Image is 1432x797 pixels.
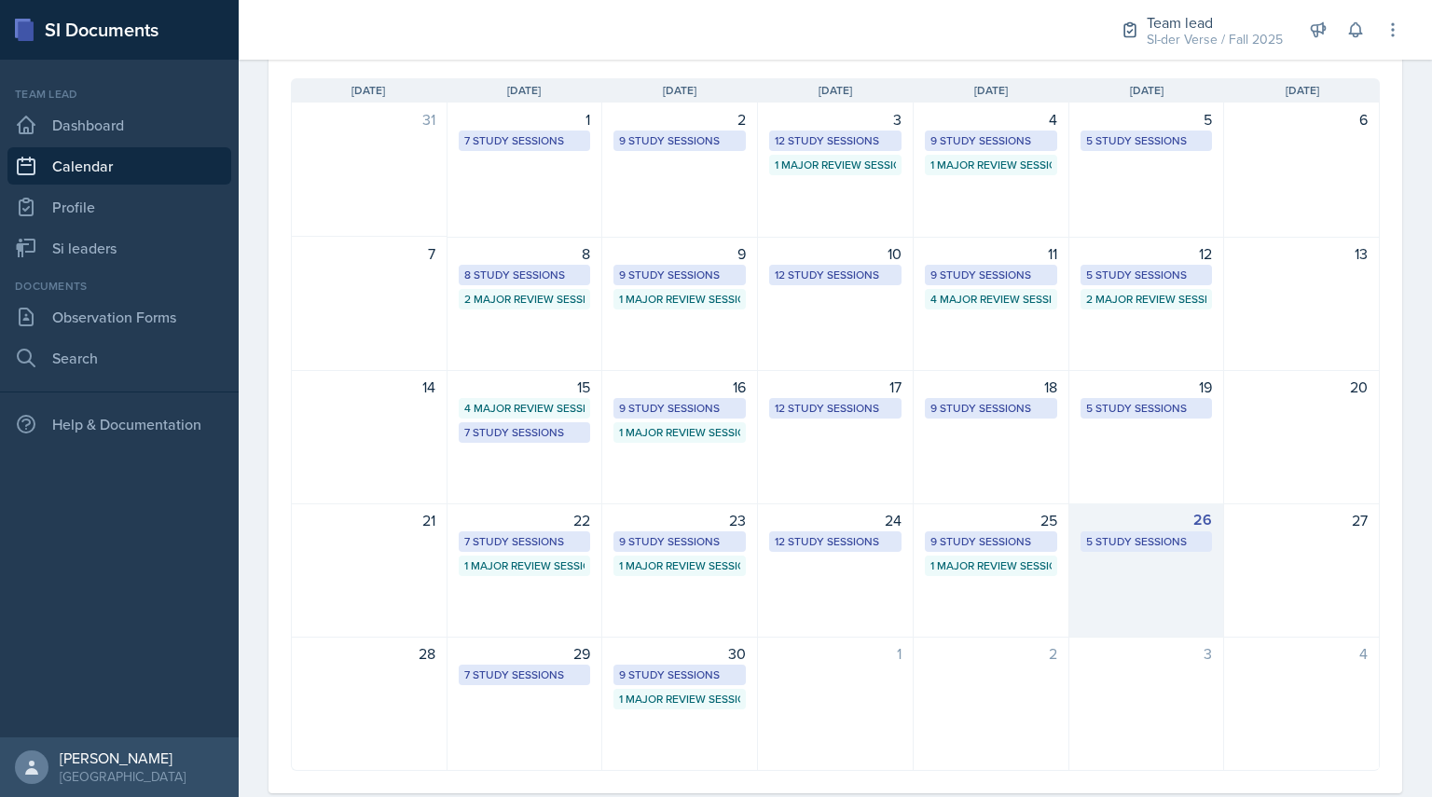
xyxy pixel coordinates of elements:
[930,557,1052,574] div: 1 Major Review Session
[7,278,231,295] div: Documents
[925,108,1057,131] div: 4
[925,242,1057,265] div: 11
[303,376,435,398] div: 14
[775,400,896,417] div: 12 Study Sessions
[619,533,740,550] div: 9 Study Sessions
[60,767,186,786] div: [GEOGRAPHIC_DATA]
[7,86,231,103] div: Team lead
[613,509,746,531] div: 23
[769,242,902,265] div: 10
[769,642,902,665] div: 1
[1235,108,1368,131] div: 6
[613,376,746,398] div: 16
[1081,509,1213,531] div: 26
[619,424,740,441] div: 1 Major Review Session
[507,82,541,99] span: [DATE]
[303,242,435,265] div: 7
[7,298,231,336] a: Observation Forms
[925,642,1057,665] div: 2
[1081,642,1213,665] div: 3
[351,82,385,99] span: [DATE]
[663,82,696,99] span: [DATE]
[7,106,231,144] a: Dashboard
[619,691,740,708] div: 1 Major Review Session
[7,405,231,443] div: Help & Documentation
[1086,132,1207,149] div: 5 Study Sessions
[7,188,231,226] a: Profile
[7,229,231,267] a: Si leaders
[930,132,1052,149] div: 9 Study Sessions
[464,291,585,308] div: 2 Major Review Sessions
[459,509,591,531] div: 22
[925,376,1057,398] div: 18
[930,291,1052,308] div: 4 Major Review Sessions
[613,242,746,265] div: 9
[1081,242,1213,265] div: 12
[1147,11,1283,34] div: Team lead
[1081,376,1213,398] div: 19
[769,509,902,531] div: 24
[1235,376,1368,398] div: 20
[1086,400,1207,417] div: 5 Study Sessions
[930,157,1052,173] div: 1 Major Review Session
[619,400,740,417] div: 9 Study Sessions
[1147,30,1283,49] div: SI-der Verse / Fall 2025
[619,557,740,574] div: 1 Major Review Session
[464,666,585,683] div: 7 Study Sessions
[303,108,435,131] div: 31
[1235,642,1368,665] div: 4
[619,666,740,683] div: 9 Study Sessions
[619,291,740,308] div: 1 Major Review Session
[7,339,231,377] a: Search
[464,132,585,149] div: 7 Study Sessions
[1086,533,1207,550] div: 5 Study Sessions
[1235,509,1368,531] div: 27
[775,267,896,283] div: 12 Study Sessions
[7,147,231,185] a: Calendar
[619,267,740,283] div: 9 Study Sessions
[775,132,896,149] div: 12 Study Sessions
[60,749,186,767] div: [PERSON_NAME]
[613,108,746,131] div: 2
[819,82,852,99] span: [DATE]
[619,132,740,149] div: 9 Study Sessions
[1130,82,1163,99] span: [DATE]
[925,509,1057,531] div: 25
[1286,82,1319,99] span: [DATE]
[613,642,746,665] div: 30
[464,400,585,417] div: 4 Major Review Sessions
[1086,267,1207,283] div: 5 Study Sessions
[459,108,591,131] div: 1
[769,108,902,131] div: 3
[303,509,435,531] div: 21
[464,557,585,574] div: 1 Major Review Session
[775,157,896,173] div: 1 Major Review Session
[775,533,896,550] div: 12 Study Sessions
[459,642,591,665] div: 29
[930,400,1052,417] div: 9 Study Sessions
[930,267,1052,283] div: 9 Study Sessions
[464,533,585,550] div: 7 Study Sessions
[1086,291,1207,308] div: 2 Major Review Sessions
[459,242,591,265] div: 8
[1235,242,1368,265] div: 13
[459,376,591,398] div: 15
[974,82,1008,99] span: [DATE]
[769,376,902,398] div: 17
[464,267,585,283] div: 8 Study Sessions
[464,424,585,441] div: 7 Study Sessions
[930,533,1052,550] div: 9 Study Sessions
[303,642,435,665] div: 28
[1081,108,1213,131] div: 5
